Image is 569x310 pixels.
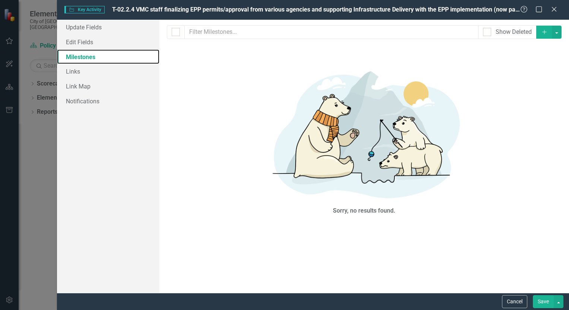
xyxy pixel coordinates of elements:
span: Key Activity [64,6,105,13]
a: Notifications [57,94,159,109]
a: Milestones [57,49,159,64]
div: Show Deleted [496,28,532,36]
img: No results found [252,61,476,204]
input: Filter Milestones... [184,25,479,39]
button: Save [533,295,554,308]
div: Sorry, no results found. [333,207,395,215]
a: Link Map [57,79,159,94]
a: Update Fields [57,20,159,35]
a: Edit Fields [57,35,159,49]
button: Cancel [502,295,527,308]
a: Links [57,64,159,79]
